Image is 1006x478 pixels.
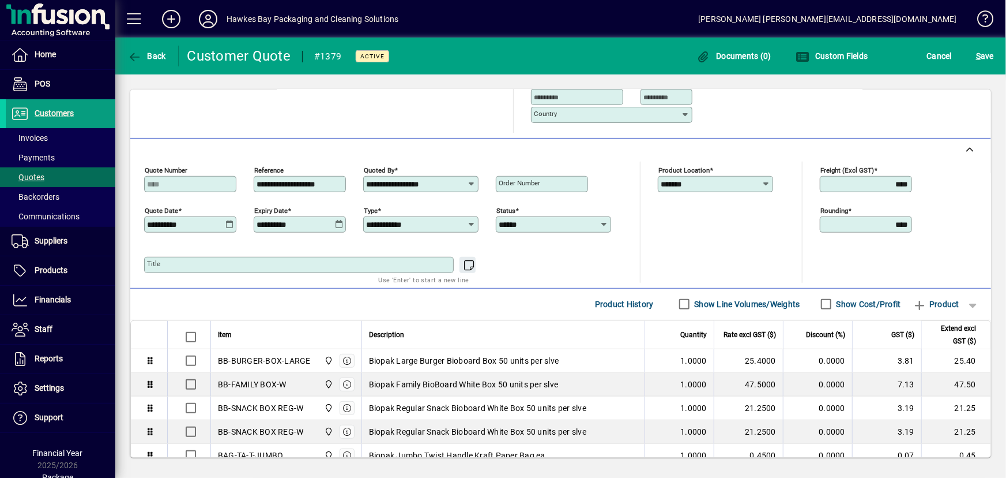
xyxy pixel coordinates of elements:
[721,355,776,367] div: 25.4000
[321,354,334,367] span: Central
[369,355,559,367] span: Biopak Large Burger Bioboard Box 50 units per slve
[35,324,52,334] span: Staff
[227,10,399,28] div: Hawkes Bay Packaging and Cleaning Solutions
[590,294,658,315] button: Product History
[927,47,952,65] span: Cancel
[321,449,334,462] span: Central
[35,50,56,59] span: Home
[921,349,990,373] td: 25.40
[793,46,871,66] button: Custom Fields
[820,166,874,174] mat-label: Freight (excl GST)
[783,444,852,468] td: 0.0000
[35,295,71,304] span: Financials
[721,426,776,438] div: 21.2500
[12,192,59,201] span: Backorders
[218,426,304,438] div: BB-SNACK BOX REG-W
[35,79,50,88] span: POS
[680,328,707,341] span: Quantity
[921,444,990,468] td: 0.45
[6,286,115,315] a: Financials
[33,449,83,458] span: Financial Year
[6,70,115,99] a: POS
[12,133,48,143] span: Invoices
[783,420,852,444] td: 0.0000
[6,256,115,285] a: Products
[35,383,64,393] span: Settings
[698,10,957,28] div: [PERSON_NAME] [PERSON_NAME][EMAIL_ADDRESS][DOMAIN_NAME]
[976,51,981,61] span: S
[721,379,776,390] div: 47.5000
[6,187,115,207] a: Backorders
[783,373,852,397] td: 0.0000
[658,166,710,174] mat-label: Product location
[35,354,63,363] span: Reports
[6,374,115,403] a: Settings
[35,236,67,245] span: Suppliers
[190,9,227,29] button: Profile
[125,46,169,66] button: Back
[852,373,921,397] td: 7.13
[364,206,378,214] mat-label: Type
[499,179,540,187] mat-label: Order number
[6,148,115,167] a: Payments
[6,207,115,226] a: Communications
[145,166,187,174] mat-label: Quote number
[681,355,707,367] span: 1.0000
[314,47,341,66] div: #1379
[6,40,115,69] a: Home
[921,420,990,444] td: 21.25
[369,402,586,414] span: Biopak Regular Snack Bioboard White Box 50 units per slve
[692,298,800,310] label: Show Line Volumes/Weights
[721,450,776,461] div: 0.4500
[321,402,334,414] span: Central
[973,46,997,66] button: Save
[783,397,852,420] td: 0.0000
[12,153,55,162] span: Payments
[721,402,776,414] div: 21.2500
[681,402,707,414] span: 1.0000
[969,2,992,40] a: Knowledge Base
[496,206,515,214] mat-label: Status
[806,328,845,341] span: Discount (%)
[254,206,288,214] mat-label: Expiry date
[852,349,921,373] td: 3.81
[921,373,990,397] td: 47.50
[127,51,166,61] span: Back
[852,397,921,420] td: 3.19
[595,295,654,313] span: Product History
[153,9,190,29] button: Add
[534,110,557,118] mat-label: Country
[321,425,334,438] span: Central
[145,206,178,214] mat-label: Quote date
[218,328,232,341] span: Item
[321,378,334,391] span: Central
[834,298,901,310] label: Show Cost/Profit
[35,109,74,118] span: Customers
[12,173,44,182] span: Quotes
[254,166,284,174] mat-label: Reference
[696,51,771,61] span: Documents (0)
[369,379,559,390] span: Biopak Family BioBoard White Box 50 units per slve
[35,413,63,422] span: Support
[681,379,707,390] span: 1.0000
[364,166,394,174] mat-label: Quoted by
[218,355,311,367] div: BB-BURGER-BOX-LARGE
[796,51,868,61] span: Custom Fields
[147,260,160,268] mat-label: Title
[820,206,848,214] mat-label: Rounding
[6,345,115,374] a: Reports
[369,426,586,438] span: Biopak Regular Snack Bioboard White Box 50 units per slve
[852,444,921,468] td: 0.07
[369,450,545,461] span: Biopak Jumbo Twist Handle Kraft Paper Bag ea
[6,404,115,432] a: Support
[907,294,965,315] button: Product
[218,379,287,390] div: BB-FAMILY BOX-W
[6,315,115,344] a: Staff
[724,328,776,341] span: Rate excl GST ($)
[360,53,385,60] span: Active
[6,128,115,148] a: Invoices
[379,273,469,286] mat-hint: Use 'Enter' to start a new line
[976,47,994,65] span: ave
[35,266,67,275] span: Products
[6,167,115,187] a: Quotes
